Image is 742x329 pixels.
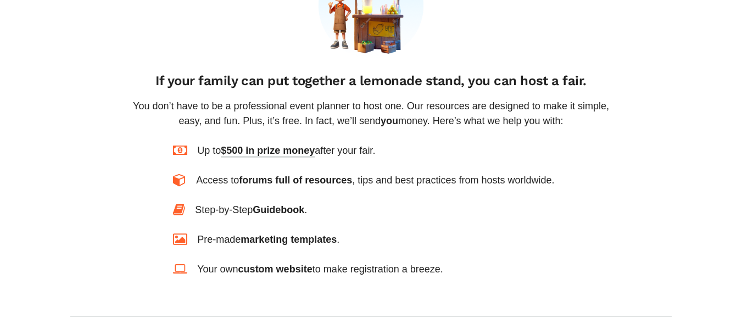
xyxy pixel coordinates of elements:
div: Step-by-Step . [195,203,307,218]
span: you [381,115,398,126]
span: marketing templates [241,234,337,245]
span: $500 in prize money [221,145,315,158]
span: custom website [238,264,313,275]
h4: If your family can put together a lemonade stand, you can host a fair. [121,73,620,89]
span: Guidebook [253,204,304,215]
span: forums full of resources [239,175,352,186]
div: Access to , tips and best practices from hosts worldwide. [196,173,554,188]
p: You don’t have to be a professional event planner to host one. Our resources are designed to make... [121,99,620,129]
div: Up to after your fair. [197,143,375,158]
div: Pre-made . [197,232,339,247]
div: Your own to make registration a breeze. [197,262,443,277]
